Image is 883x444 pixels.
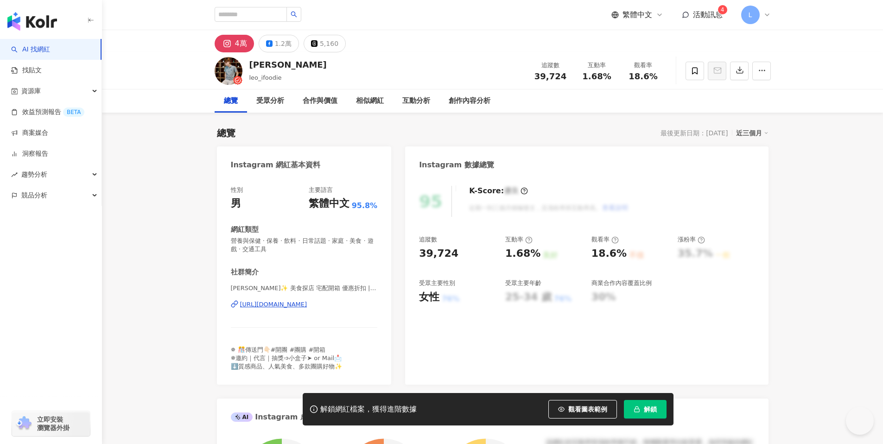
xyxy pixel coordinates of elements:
span: 營養與保健 · 保養 · 飲料 · 日常話題 · 家庭 · 美食 · 遊戲 · 交通工具 [231,237,378,254]
button: 5,160 [304,35,346,52]
div: 受眾主要性別 [419,279,455,287]
span: 4 [721,6,724,13]
a: [URL][DOMAIN_NAME] [231,300,378,309]
img: KOL Avatar [215,57,242,85]
div: 男 [231,197,241,211]
span: leo_ifoodie [249,74,282,81]
div: 總覽 [217,127,235,140]
div: 漲粉率 [678,235,705,244]
div: [PERSON_NAME] [249,59,327,70]
div: 受眾分析 [256,95,284,107]
span: 觀看圖表範例 [568,406,607,413]
div: 繁體中文 [309,197,349,211]
span: 競品分析 [21,185,47,206]
div: 受眾主要年齡 [505,279,541,287]
span: [PERSON_NAME]✨ 美食探店 宅配開箱 優惠折扣 | leo_ifoodie [231,284,378,292]
div: 互動率 [579,61,615,70]
a: 效益預測報告BETA [11,108,84,117]
img: logo [7,12,57,31]
div: 追蹤數 [533,61,568,70]
div: 觀看率 [591,235,619,244]
img: chrome extension [15,416,33,431]
div: 社群簡介 [231,267,259,277]
button: 4萬 [215,35,254,52]
a: 商案媒合 [11,128,48,138]
span: 資源庫 [21,81,41,101]
div: 最後更新日期：[DATE] [661,129,728,137]
div: 39,724 [419,247,458,261]
div: 商業合作內容覆蓋比例 [591,279,652,287]
div: Instagram 網紅基本資料 [231,160,321,170]
button: 觀看圖表範例 [548,400,617,419]
sup: 4 [718,5,727,14]
span: 趨勢分析 [21,164,47,185]
a: chrome extension立即安裝 瀏覽器外掛 [12,411,90,436]
div: 近三個月 [736,127,769,139]
span: 1.68% [582,72,611,81]
div: 網紅類型 [231,225,259,235]
span: L [749,10,752,20]
div: K-Score : [469,186,528,196]
div: 5,160 [320,37,338,50]
div: 合作與價值 [303,95,337,107]
div: Instagram 數據總覽 [419,160,494,170]
div: 1.68% [505,247,540,261]
div: 互動率 [505,235,533,244]
div: 女性 [419,290,439,304]
a: 找貼文 [11,66,42,75]
span: 解鎖 [644,406,657,413]
div: 主要語言 [309,186,333,194]
div: 解鎖網紅檔案，獲得進階數據 [320,405,417,414]
div: 相似網紅 [356,95,384,107]
a: 洞察報告 [11,149,48,159]
div: [URL][DOMAIN_NAME] [240,300,307,309]
span: 95.8% [352,201,378,211]
div: 追蹤數 [419,235,437,244]
div: 創作內容分析 [449,95,490,107]
div: 觀看率 [626,61,661,70]
div: 18.6% [591,247,627,261]
div: 互動分析 [402,95,430,107]
span: rise [11,171,18,178]
span: 立即安裝 瀏覽器外掛 [37,415,70,432]
a: searchAI 找網紅 [11,45,50,54]
button: 1.2萬 [259,35,299,52]
div: 4萬 [235,37,247,50]
span: search [291,11,297,18]
div: 總覽 [224,95,238,107]
span: 繁體中文 [623,10,652,20]
span: 活動訊息 [693,10,723,19]
span: 39,724 [534,71,566,81]
div: 性別 [231,186,243,194]
div: 1.2萬 [275,37,292,50]
button: 解鎖 [624,400,667,419]
span: ✵ 🎊傳送門👇🏻#開團 #團購 #開箱 ✵邀約｜代言｜抽獎➩小盒子➤ or Mail📩 ⬇️質感商品、人氣美食、多款團購好物✨ [231,346,342,370]
span: 18.6% [629,72,657,81]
